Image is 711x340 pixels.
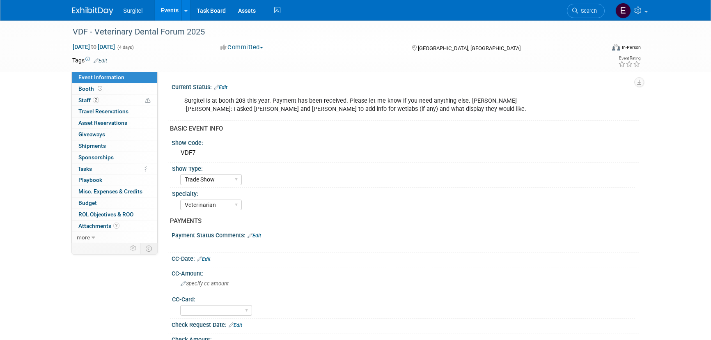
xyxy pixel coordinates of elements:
div: CC-Card: [172,293,635,303]
a: Budget [72,198,157,209]
span: Surgitel [123,7,142,14]
div: CC-Amount: [172,267,639,278]
span: Staff [78,97,99,103]
a: Attachments2 [72,221,157,232]
a: Travel Reservations [72,106,157,117]
span: ROI, Objectives & ROO [78,211,133,218]
span: Attachments [78,223,119,229]
div: Show Type: [172,163,635,173]
span: Giveaways [78,131,105,138]
div: Show Code: [172,137,639,147]
a: Asset Reservations [72,117,157,129]
a: Event Information [72,72,157,83]
a: Search [567,4,605,18]
span: Tasks [78,165,92,172]
a: Playbook [72,175,157,186]
span: [GEOGRAPHIC_DATA], [GEOGRAPHIC_DATA] [418,45,521,51]
span: Shipments [78,142,106,149]
div: PAYMENTS [170,217,633,225]
a: Staff2 [72,95,157,106]
span: [DATE] [DATE] [72,43,115,51]
span: Playbook [78,177,102,183]
span: Potential Scheduling Conflict -- at least one attendee is tagged in another overlapping event. [145,97,151,104]
div: VDF7 [178,147,633,159]
img: Event Coordinator [615,3,631,18]
td: Toggle Event Tabs [141,243,158,254]
span: Budget [78,200,97,206]
a: Edit [248,233,261,239]
div: Event Rating [618,56,640,60]
span: Event Information [78,74,124,80]
div: Current Status: [172,81,639,92]
div: In-Person [622,44,641,51]
img: ExhibitDay [72,7,113,15]
div: VDF - Veterinary Dental Forum 2025 [70,25,592,39]
span: Booth not reserved yet [96,85,104,92]
div: Event Format [556,43,641,55]
a: Edit [94,58,107,64]
span: Search [578,8,597,14]
span: (4 days) [117,45,134,50]
div: Payment Status Comments: [172,229,639,240]
a: Shipments [72,140,157,152]
div: Specialty: [172,188,635,198]
span: more [77,234,90,241]
span: Booth [78,85,104,92]
a: ROI, Objectives & ROO [72,209,157,220]
span: 2 [93,97,99,103]
a: Edit [229,322,242,328]
a: Tasks [72,163,157,175]
div: Check Request Date: [172,319,639,329]
img: Format-Inperson.png [612,44,620,51]
span: Specify cc-amount [181,280,229,287]
a: more [72,232,157,243]
a: Edit [214,85,227,90]
div: BASIC EVENT INFO [170,124,633,133]
span: 2 [113,223,119,229]
span: Misc. Expenses & Credits [78,188,142,195]
div: Surgitel is at booth 203 this year. Payment has been received. Please let me know if you need any... [179,93,548,117]
td: Tags [72,56,107,64]
a: Sponsorships [72,152,157,163]
span: Travel Reservations [78,108,128,115]
a: Misc. Expenses & Credits [72,186,157,197]
div: CC-Date: [172,253,639,263]
a: Giveaways [72,129,157,140]
span: Sponsorships [78,154,114,161]
td: Personalize Event Tab Strip [126,243,141,254]
span: to [90,44,98,50]
button: Committed [218,43,266,52]
a: Edit [197,256,211,262]
a: Booth [72,83,157,94]
span: Asset Reservations [78,119,127,126]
